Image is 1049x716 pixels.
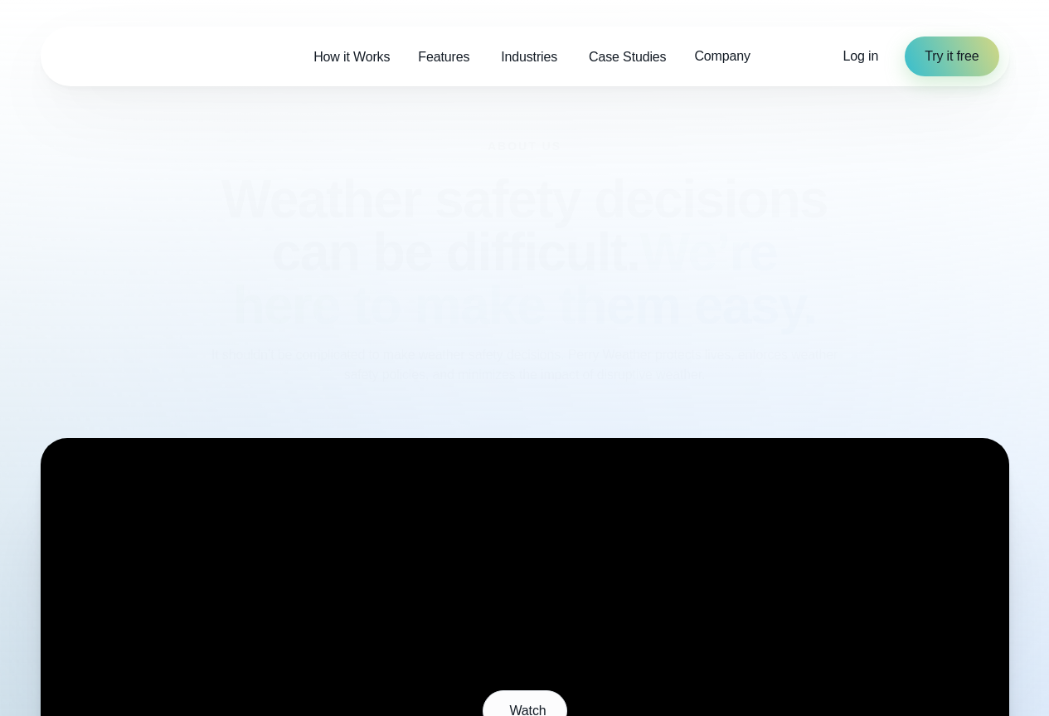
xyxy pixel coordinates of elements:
[313,47,390,67] span: How it Works
[501,47,557,67] span: Industries
[589,47,666,67] span: Case Studies
[418,47,469,67] span: Features
[299,40,404,74] a: How it Works
[694,46,750,66] span: Company
[905,37,998,76] a: Try it free
[575,40,680,74] a: Case Studies
[843,46,879,66] a: Log in
[843,49,879,63] span: Log in
[925,46,979,66] span: Try it free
